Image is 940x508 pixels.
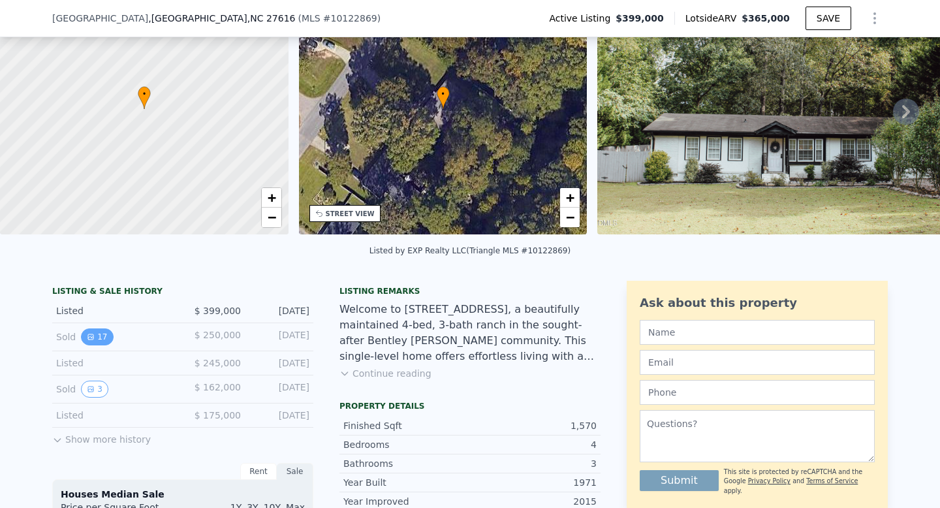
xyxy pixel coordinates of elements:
[298,12,381,25] div: ( )
[742,13,790,24] span: $365,000
[470,457,597,470] div: 3
[549,12,616,25] span: Active Listing
[138,88,151,100] span: •
[640,470,719,491] button: Submit
[437,88,450,100] span: •
[81,328,113,345] button: View historical data
[56,381,172,398] div: Sold
[862,5,888,31] button: Show Options
[277,463,313,480] div: Sale
[323,13,377,24] span: # 10122869
[339,401,601,411] div: Property details
[195,382,241,392] span: $ 162,000
[640,294,875,312] div: Ask about this property
[251,357,309,370] div: [DATE]
[195,306,241,316] span: $ 399,000
[806,7,851,30] button: SAVE
[251,409,309,422] div: [DATE]
[61,488,305,501] div: Houses Median Sale
[138,86,151,109] div: •
[302,13,321,24] span: MLS
[470,438,597,451] div: 4
[806,477,858,484] a: Terms of Service
[262,208,281,227] a: Zoom out
[195,410,241,421] span: $ 175,000
[240,463,277,480] div: Rent
[640,350,875,375] input: Email
[437,86,450,109] div: •
[247,13,296,24] span: , NC 27616
[251,328,309,345] div: [DATE]
[56,304,172,317] div: Listed
[81,381,108,398] button: View historical data
[343,476,470,489] div: Year Built
[52,428,151,446] button: Show more history
[343,495,470,508] div: Year Improved
[560,188,580,208] a: Zoom in
[148,12,295,25] span: , [GEOGRAPHIC_DATA]
[470,495,597,508] div: 2015
[251,304,309,317] div: [DATE]
[267,189,275,206] span: +
[339,286,601,296] div: Listing remarks
[195,330,241,340] span: $ 250,000
[566,189,574,206] span: +
[470,419,597,432] div: 1,570
[195,358,241,368] span: $ 245,000
[56,328,172,345] div: Sold
[52,12,148,25] span: [GEOGRAPHIC_DATA]
[326,209,375,219] div: STREET VIEW
[616,12,664,25] span: $399,000
[640,380,875,405] input: Phone
[251,381,309,398] div: [DATE]
[56,357,172,370] div: Listed
[343,419,470,432] div: Finished Sqft
[724,468,875,496] div: This site is protected by reCAPTCHA and the Google and apply.
[560,208,580,227] a: Zoom out
[339,302,601,364] div: Welcome to [STREET_ADDRESS], a beautifully maintained 4-bed, 3-bath ranch in the sought-after Ben...
[748,477,791,484] a: Privacy Policy
[343,438,470,451] div: Bedrooms
[56,409,172,422] div: Listed
[339,367,431,380] button: Continue reading
[685,12,742,25] span: Lotside ARV
[343,457,470,470] div: Bathrooms
[369,246,571,255] div: Listed by EXP Realty LLC (Triangle MLS #10122869)
[52,286,313,299] div: LISTING & SALE HISTORY
[470,476,597,489] div: 1971
[640,320,875,345] input: Name
[262,188,281,208] a: Zoom in
[267,209,275,225] span: −
[566,209,574,225] span: −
